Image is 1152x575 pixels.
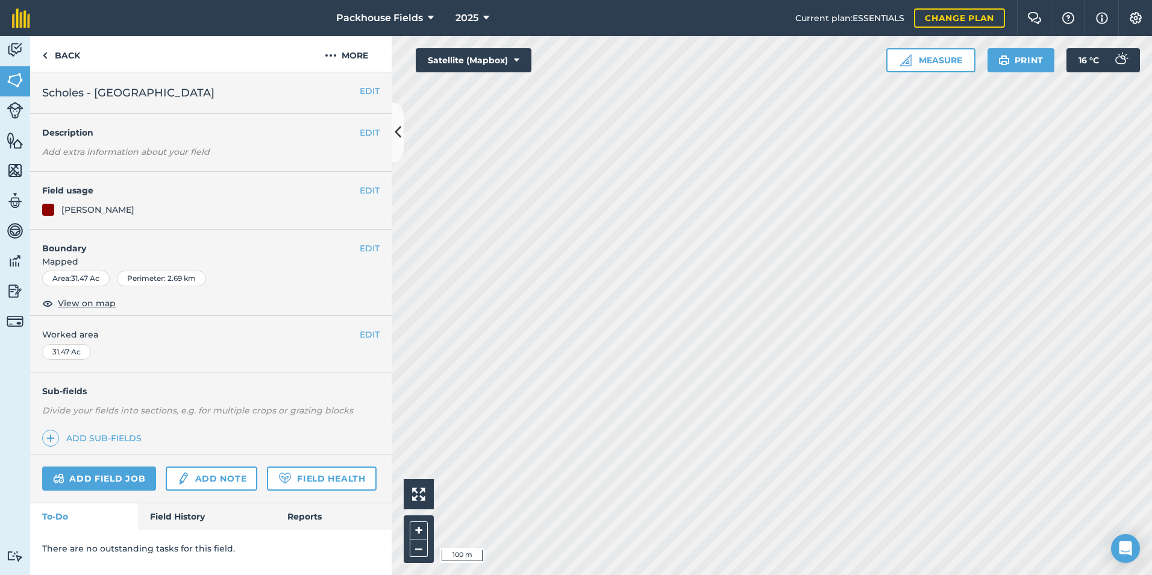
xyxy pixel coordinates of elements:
button: 16 °C [1066,48,1140,72]
div: [PERSON_NAME] [61,203,134,216]
span: Mapped [30,255,392,268]
h4: Sub-fields [30,385,392,398]
button: + [410,521,428,539]
button: Print [988,48,1055,72]
button: Measure [886,48,975,72]
button: View on map [42,296,116,310]
img: A question mark icon [1061,12,1075,24]
img: Two speech bubbles overlapping with the left bubble in the forefront [1027,12,1042,24]
img: A cog icon [1129,12,1143,24]
span: Packhouse Fields [336,11,423,25]
img: svg+xml;base64,PD94bWwgdmVyc2lvbj0iMS4wIiBlbmNvZGluZz0idXRmLTgiPz4KPCEtLSBHZW5lcmF0b3I6IEFkb2JlIE... [1109,48,1133,72]
button: Satellite (Mapbox) [416,48,531,72]
button: EDIT [360,184,380,197]
div: Open Intercom Messenger [1111,534,1140,563]
a: To-Do [30,503,138,530]
img: svg+xml;base64,PHN2ZyB4bWxucz0iaHR0cDovL3d3dy53My5vcmcvMjAwMC9zdmciIHdpZHRoPSIxOSIgaGVpZ2h0PSIyNC... [998,53,1010,68]
img: svg+xml;base64,PHN2ZyB4bWxucz0iaHR0cDovL3d3dy53My5vcmcvMjAwMC9zdmciIHdpZHRoPSIxOCIgaGVpZ2h0PSIyNC... [42,296,53,310]
img: svg+xml;base64,PHN2ZyB4bWxucz0iaHR0cDovL3d3dy53My5vcmcvMjAwMC9zdmciIHdpZHRoPSIxNyIgaGVpZ2h0PSIxNy... [1096,11,1108,25]
button: – [410,539,428,557]
a: Add note [166,467,257,491]
a: Add sub-fields [42,430,146,447]
button: EDIT [360,242,380,255]
a: Reports [275,503,392,530]
h4: Field usage [42,184,360,197]
p: There are no outstanding tasks for this field. [42,542,380,555]
img: svg+xml;base64,PD94bWwgdmVyc2lvbj0iMS4wIiBlbmNvZGluZz0idXRmLTgiPz4KPCEtLSBHZW5lcmF0b3I6IEFkb2JlIE... [7,282,23,300]
img: svg+xml;base64,PD94bWwgdmVyc2lvbj0iMS4wIiBlbmNvZGluZz0idXRmLTgiPz4KPCEtLSBHZW5lcmF0b3I6IEFkb2JlIE... [7,252,23,270]
img: svg+xml;base64,PHN2ZyB4bWxucz0iaHR0cDovL3d3dy53My5vcmcvMjAwMC9zdmciIHdpZHRoPSI1NiIgaGVpZ2h0PSI2MC... [7,71,23,89]
a: Field History [138,503,275,530]
h4: Description [42,126,380,139]
a: Field Health [267,467,376,491]
img: svg+xml;base64,PD94bWwgdmVyc2lvbj0iMS4wIiBlbmNvZGluZz0idXRmLTgiPz4KPCEtLSBHZW5lcmF0b3I6IEFkb2JlIE... [53,471,64,486]
a: Add field job [42,467,156,491]
div: Perimeter : 2.69 km [117,271,206,286]
h4: Boundary [30,230,360,255]
img: svg+xml;base64,PD94bWwgdmVyc2lvbj0iMS4wIiBlbmNvZGluZz0idXRmLTgiPz4KPCEtLSBHZW5lcmF0b3I6IEFkb2JlIE... [7,192,23,210]
em: Divide your fields into sections, e.g. for multiple crops or grazing blocks [42,405,353,416]
button: EDIT [360,126,380,139]
button: More [301,36,392,72]
img: svg+xml;base64,PHN2ZyB4bWxucz0iaHR0cDovL3d3dy53My5vcmcvMjAwMC9zdmciIHdpZHRoPSIxNCIgaGVpZ2h0PSIyNC... [46,431,55,445]
span: Worked area [42,328,380,341]
img: svg+xml;base64,PD94bWwgdmVyc2lvbj0iMS4wIiBlbmNvZGluZz0idXRmLTgiPz4KPCEtLSBHZW5lcmF0b3I6IEFkb2JlIE... [7,41,23,59]
img: svg+xml;base64,PHN2ZyB4bWxucz0iaHR0cDovL3d3dy53My5vcmcvMjAwMC9zdmciIHdpZHRoPSI5IiBoZWlnaHQ9IjI0Ii... [42,48,48,63]
img: svg+xml;base64,PD94bWwgdmVyc2lvbj0iMS4wIiBlbmNvZGluZz0idXRmLTgiPz4KPCEtLSBHZW5lcmF0b3I6IEFkb2JlIE... [7,102,23,119]
span: 16 ° C [1078,48,1099,72]
div: Area : 31.47 Ac [42,271,110,286]
img: fieldmargin Logo [12,8,30,28]
img: svg+xml;base64,PHN2ZyB4bWxucz0iaHR0cDovL3d3dy53My5vcmcvMjAwMC9zdmciIHdpZHRoPSI1NiIgaGVpZ2h0PSI2MC... [7,131,23,149]
img: Ruler icon [900,54,912,66]
span: View on map [58,297,116,310]
a: Back [30,36,92,72]
img: svg+xml;base64,PD94bWwgdmVyc2lvbj0iMS4wIiBlbmNvZGluZz0idXRmLTgiPz4KPCEtLSBHZW5lcmF0b3I6IEFkb2JlIE... [7,550,23,562]
span: Current plan : ESSENTIALS [795,11,904,25]
button: EDIT [360,84,380,98]
button: EDIT [360,328,380,341]
div: 31.47 Ac [42,344,91,360]
img: svg+xml;base64,PD94bWwgdmVyc2lvbj0iMS4wIiBlbmNvZGluZz0idXRmLTgiPz4KPCEtLSBHZW5lcmF0b3I6IEFkb2JlIE... [177,471,190,486]
img: Four arrows, one pointing top left, one top right, one bottom right and the last bottom left [412,488,425,501]
img: svg+xml;base64,PD94bWwgdmVyc2lvbj0iMS4wIiBlbmNvZGluZz0idXRmLTgiPz4KPCEtLSBHZW5lcmF0b3I6IEFkb2JlIE... [7,313,23,330]
em: Add extra information about your field [42,146,210,157]
a: Change plan [914,8,1005,28]
img: svg+xml;base64,PHN2ZyB4bWxucz0iaHR0cDovL3d3dy53My5vcmcvMjAwMC9zdmciIHdpZHRoPSI1NiIgaGVpZ2h0PSI2MC... [7,162,23,180]
span: Scholes - [GEOGRAPHIC_DATA] [42,84,214,101]
span: 2025 [455,11,478,25]
img: svg+xml;base64,PHN2ZyB4bWxucz0iaHR0cDovL3d3dy53My5vcmcvMjAwMC9zdmciIHdpZHRoPSIyMCIgaGVpZ2h0PSIyNC... [325,48,337,63]
img: svg+xml;base64,PD94bWwgdmVyc2lvbj0iMS4wIiBlbmNvZGluZz0idXRmLTgiPz4KPCEtLSBHZW5lcmF0b3I6IEFkb2JlIE... [7,222,23,240]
